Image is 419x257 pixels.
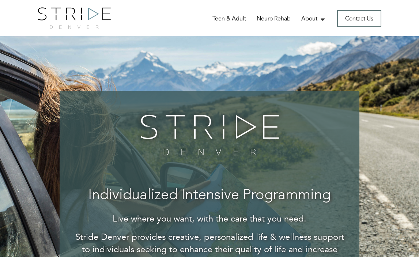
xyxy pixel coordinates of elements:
[257,15,291,23] a: Neuro Rehab
[301,15,326,23] a: About
[74,188,345,204] h3: Individualized Intensive Programming
[337,10,381,27] a: Contact Us
[38,7,111,29] img: logo.png
[212,15,246,23] a: Teen & Adult
[136,109,284,160] img: banner-logo.png
[74,213,345,225] p: Live where you want, with the care that you need.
